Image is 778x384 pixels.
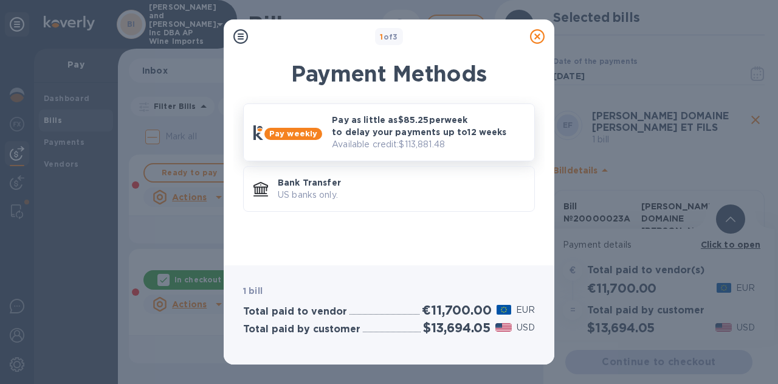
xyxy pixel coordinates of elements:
h1: Payment Methods [243,61,535,86]
p: USD [517,321,535,334]
b: 1 bill [243,286,263,296]
p: Available credit: $113,881.48 [332,138,525,151]
span: 1 [380,32,383,41]
h3: Total paid by customer [243,324,360,335]
p: Pay as little as $85.25 per week to delay your payments up to 12 weeks [332,114,525,138]
h2: €11,700.00 [422,302,491,318]
p: EUR [516,304,535,316]
b: of 3 [380,32,398,41]
p: Bank Transfer [278,176,525,189]
p: US banks only. [278,189,525,201]
img: USD [495,323,512,332]
b: Pay weekly [269,129,317,138]
h2: $13,694.05 [423,320,491,335]
h3: Total paid to vendor [243,306,347,318]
